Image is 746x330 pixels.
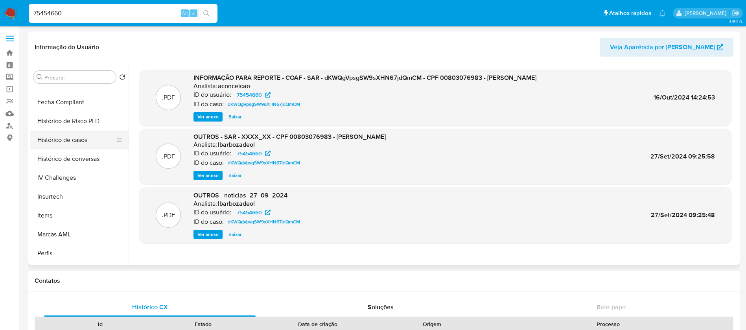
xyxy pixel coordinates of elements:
[193,73,536,82] span: INFORMAÇÃO PARA REPORTE - COAF - SAR - dKWQgVpsgSW9sXHN67jdQmCM - CPF 00803076983 - [PERSON_NAME]
[197,171,219,179] span: Ver anexo
[192,9,195,17] span: s
[30,206,129,225] button: Items
[228,113,241,121] span: Baixar
[193,149,231,157] p: ID do usuário:
[35,43,99,51] h1: Informação do Usuário
[228,158,300,168] span: dKWQgVpsgSW9sXHN67jdQmCM
[228,100,300,109] span: dKWQgVpsgSW9sXHN67jdQmCM
[119,74,125,83] button: Retornar ao pedido padrão
[659,10,666,17] a: Notificações
[218,82,250,90] h6: aconceicao
[237,149,262,158] span: 75454660
[162,93,175,102] p: .PDF
[225,230,245,239] button: Baixar
[237,208,262,217] span: 75454660
[37,74,43,80] button: Procurar
[193,141,217,149] p: Analista:
[685,9,729,17] p: weverton.gomes@mercadopago.com.br
[386,320,478,328] div: Origem
[193,218,224,226] p: ID do caso:
[193,171,223,180] button: Ver anexo
[30,112,129,131] button: Histórico de Risco PLD
[132,302,168,312] span: Histórico CX
[228,230,241,238] span: Baixar
[650,152,715,161] span: 27/Set/2024 09:25:58
[218,141,255,149] h6: lbarbozadeol
[600,38,733,57] button: Veja Aparência por [PERSON_NAME]
[489,320,728,328] div: Processo
[197,230,219,238] span: Ver anexo
[232,208,275,217] a: 75454660
[30,93,129,112] button: Fecha Compliant
[193,82,217,90] p: Analista:
[198,8,214,19] button: search-icon
[193,132,386,141] span: OUTROS - SAR - XXXX_XX - CPF 00803076983 - [PERSON_NAME]
[232,90,275,100] a: 75454660
[654,93,715,102] span: 16/Out/2024 14:24:53
[218,200,255,208] h6: lbarbozadeol
[651,210,715,219] span: 27/Set/2024 09:25:48
[732,9,740,17] a: Sair
[193,159,224,167] p: ID do caso:
[30,131,122,149] button: Histórico de casos
[162,152,175,161] p: .PDF
[35,277,733,285] h1: Contatos
[225,100,303,109] a: dKWQgVpsgSW9sXHN67jdQmCM
[225,158,303,168] a: dKWQgVpsgSW9sXHN67jdQmCM
[182,9,188,17] span: Alt
[368,302,394,312] span: Soluções
[609,9,651,17] span: Atalhos rápidos
[193,112,223,122] button: Ver anexo
[162,211,175,219] p: .PDF
[157,320,249,328] div: Estado
[30,225,129,244] button: Marcas AML
[193,91,231,99] p: ID do usuário:
[232,149,275,158] a: 75454660
[597,302,626,312] span: Bate-papo
[44,74,113,81] input: Procurar
[610,38,715,57] span: Veja Aparência por [PERSON_NAME]
[225,217,303,227] a: dKWQgVpsgSW9sXHN67jdQmCM
[30,263,129,282] button: Relacionados
[260,320,375,328] div: Data de criação
[30,187,129,206] button: Insurtech
[193,191,287,200] span: OUTROS - noticias_27_09_2024
[228,171,241,179] span: Baixar
[225,171,245,180] button: Baixar
[30,244,129,263] button: Perfis
[228,217,300,227] span: dKWQgVpsgSW9sXHN67jdQmCM
[30,149,129,168] button: Histórico de conversas
[193,100,224,108] p: ID do caso:
[193,200,217,208] p: Analista:
[237,90,262,100] span: 75454660
[30,168,129,187] button: IV Challenges
[54,320,146,328] div: Id
[225,112,245,122] button: Baixar
[193,230,223,239] button: Ver anexo
[29,8,217,18] input: Pesquise usuários ou casos...
[197,113,219,121] span: Ver anexo
[193,208,231,216] p: ID do usuário:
